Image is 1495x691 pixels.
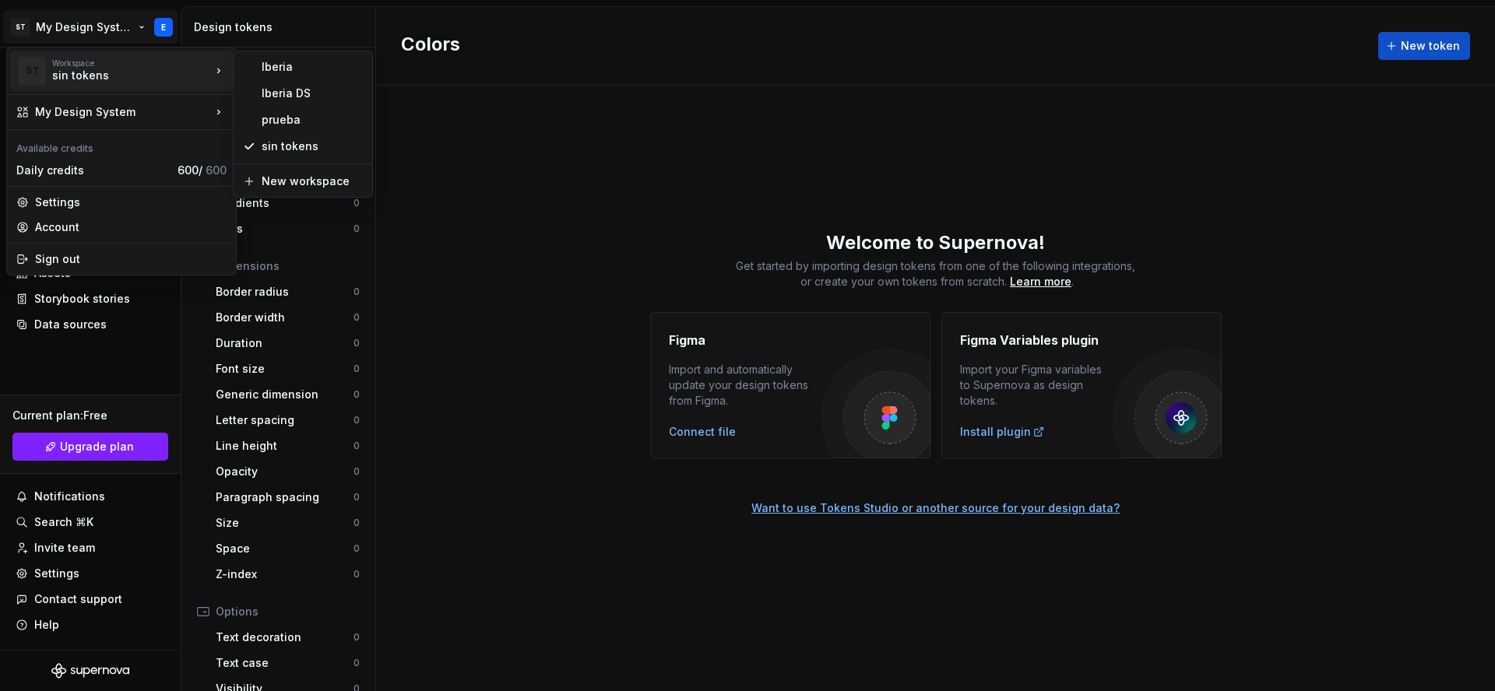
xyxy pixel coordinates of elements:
[52,68,185,83] div: sin tokens
[206,163,227,177] span: 600
[262,59,363,75] div: Iberia
[35,251,227,267] div: Sign out
[16,163,171,178] div: Daily credits
[262,112,363,128] div: prueba
[35,104,211,120] div: My Design System
[262,174,363,189] div: New workspace
[262,86,363,101] div: Iberia DS
[10,133,233,158] div: Available credits
[35,195,227,210] div: Settings
[178,163,227,177] span: 600 /
[262,139,363,154] div: sin tokens
[18,57,46,85] div: ST
[35,219,227,235] div: Account
[52,58,211,68] div: Workspace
